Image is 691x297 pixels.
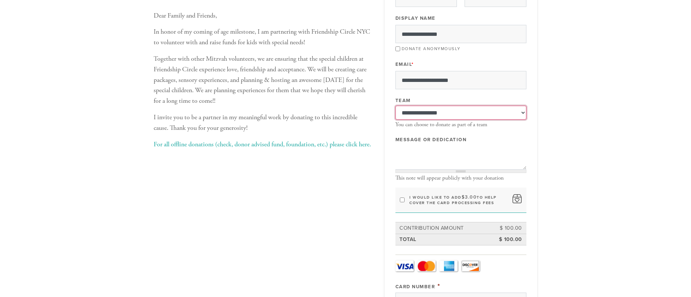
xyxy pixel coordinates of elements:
div: This note will appear publicly with your donation [395,175,526,181]
td: $ 100.00 [490,234,523,245]
span: $ [462,194,465,200]
span: This field is required. [412,61,414,67]
a: Visa [395,260,414,271]
td: Total [398,234,490,245]
label: Email [395,61,414,68]
div: You can choose to donate as part of a team [395,121,526,128]
p: Together with other Mitzvah volunteers, we are ensuring that the special children at Friendship C... [154,54,373,106]
p: In honor of my coming of age milestone, I am partnering with Friendship Circle NYC to volunteer w... [154,27,373,48]
span: This field is required. [437,282,440,290]
p: I invite you to be a partner in my meaningful work by donating to this incredible cause. Thank yo... [154,112,373,134]
label: I would like to add to help cover the card processing fees [409,195,508,206]
label: Donate Anonymously [402,46,461,51]
label: Message or dedication [395,136,467,143]
label: Team [395,97,411,104]
a: MasterCard [417,260,436,271]
a: For all offline donations (check, donor advised fund, foundation, etc.) please click here. [154,140,371,148]
a: Discover [461,260,480,271]
td: $ 100.00 [490,223,523,233]
label: Display Name [395,15,436,22]
p: Dear Family and Friends, [154,11,373,21]
label: Card Number [395,284,435,290]
span: 3.00 [465,194,477,200]
a: Amex [439,260,458,271]
td: Contribution Amount [398,223,490,233]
